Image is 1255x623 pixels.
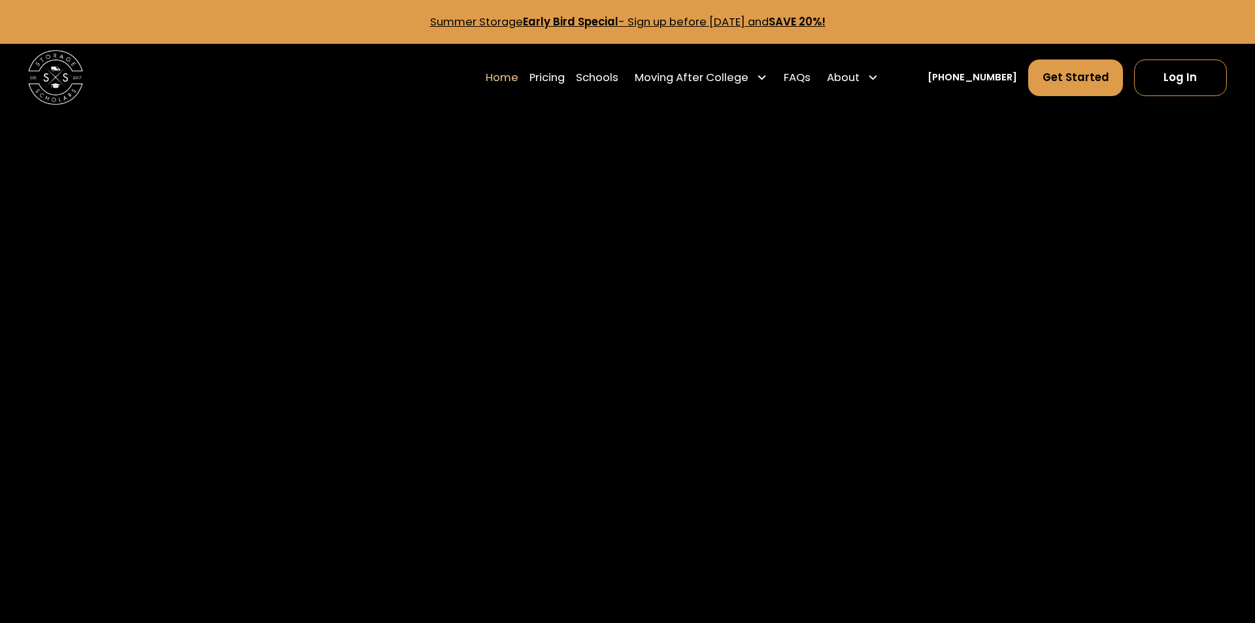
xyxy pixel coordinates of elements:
a: [PHONE_NUMBER] [928,71,1017,85]
a: Pricing [529,59,565,97]
a: FAQs [784,59,811,97]
a: Get Started [1028,59,1124,96]
a: Home [486,59,518,97]
a: Log In [1134,59,1227,96]
a: Summer StorageEarly Bird Special- Sign up before [DATE] andSAVE 20%! [430,14,826,29]
div: About [827,69,860,86]
strong: Early Bird Special [523,14,618,29]
img: Storage Scholars main logo [28,50,82,105]
strong: SAVE 20%! [769,14,826,29]
div: Moving After College [635,69,748,86]
a: Schools [576,59,618,97]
